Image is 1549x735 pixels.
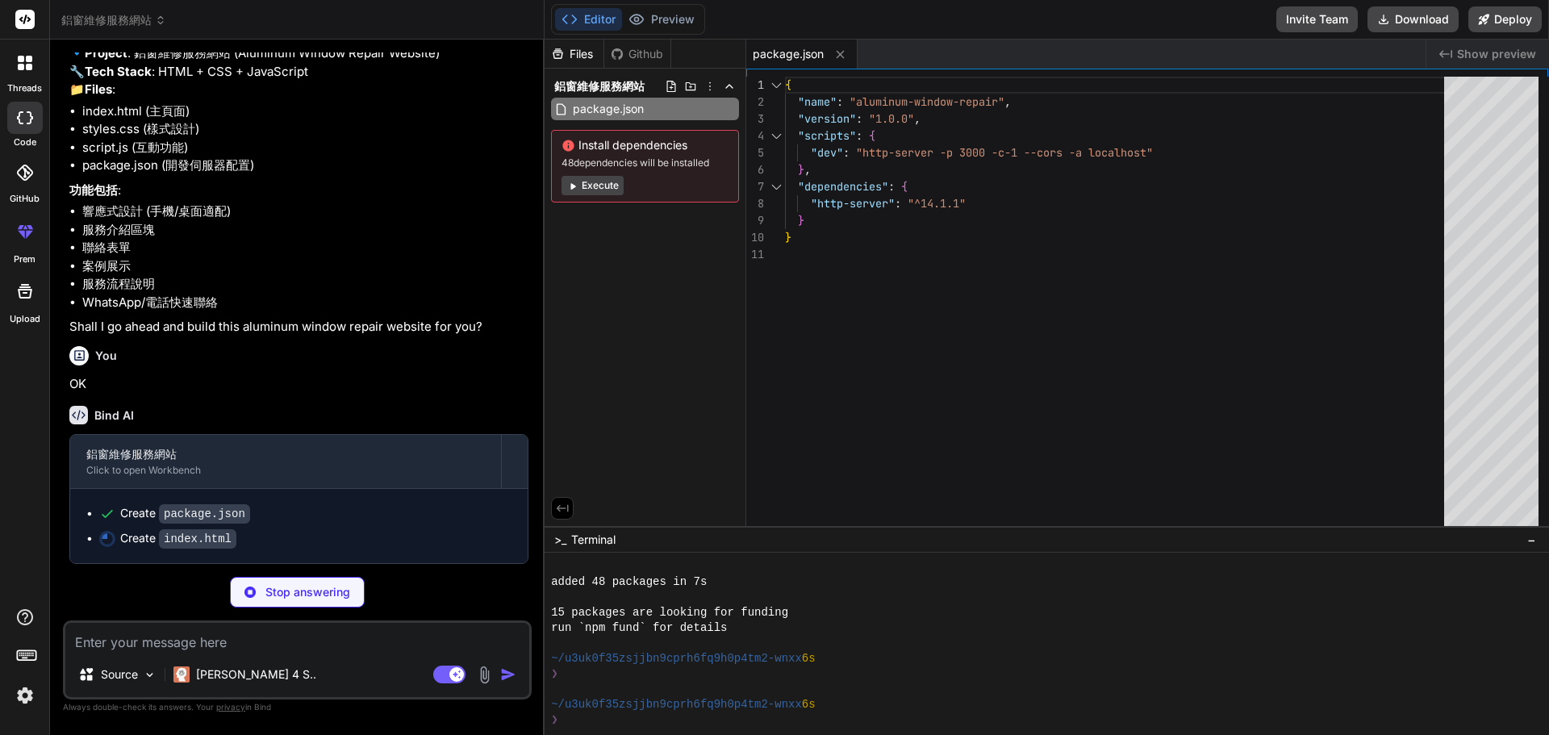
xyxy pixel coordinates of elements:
li: index.html (主頁面) [82,102,528,121]
div: Create [120,530,236,547]
span: , [914,111,921,126]
span: 6s [802,697,816,712]
span: package.json [753,46,824,62]
span: "http-server -p 3000 -c-1 --cors -a localhost" [856,145,1153,160]
p: Always double-check its answers. Your in Bind [63,700,532,715]
strong: Files [85,81,112,97]
p: 🔹 : 鋁窗維修服務網站 (Aluminum Window Repair Website) 🔧 : HTML + CSS + JavaScript 📁 : [69,44,528,99]
span: } [785,230,791,244]
span: "dev" [811,145,843,160]
span: { [901,179,908,194]
span: 鋁窗維修服務網站 [61,12,166,28]
div: Files [545,46,603,62]
p: Source [101,666,138,683]
span: "http-server" [811,196,895,211]
span: >_ [554,532,566,548]
code: index.html [159,529,236,549]
span: ❯ [551,712,559,728]
label: prem [14,253,35,266]
span: : [888,179,895,194]
li: package.json (開發伺服器配置) [82,157,528,175]
span: Install dependencies [562,137,729,153]
strong: 功能包括 [69,182,118,198]
button: Editor [555,8,622,31]
span: "^14.1.1" [908,196,966,211]
button: Invite Team [1276,6,1358,32]
div: Create [120,505,250,522]
span: 48 dependencies will be installed [562,157,729,169]
span: } [798,162,804,177]
span: "dependencies" [798,179,888,194]
label: code [14,136,36,149]
span: added 48 packages in 7s [551,574,707,590]
span: "name" [798,94,837,109]
span: "scripts" [798,128,856,143]
span: "1.0.0" [869,111,914,126]
li: 案例展示 [82,257,528,276]
div: 10 [746,229,764,246]
span: : [856,111,862,126]
div: 2 [746,94,764,111]
button: Download [1367,6,1459,32]
img: attachment [475,666,494,684]
div: 5 [746,144,764,161]
label: Upload [10,312,40,326]
p: Shall I go ahead and build this aluminum window repair website for you? [69,318,528,336]
img: Claude 4 Sonnet [173,666,190,683]
li: 響應式設計 (手機/桌面適配) [82,203,528,221]
div: 4 [746,127,764,144]
button: Execute [562,176,624,195]
h6: You [95,348,117,364]
div: Github [604,46,670,62]
div: 6 [746,161,764,178]
span: "aluminum-window-repair" [850,94,1004,109]
label: GitHub [10,192,40,206]
code: package.json [159,504,250,524]
div: Click to collapse the range. [766,127,787,144]
span: { [785,77,791,92]
button: Preview [622,8,701,31]
div: 11 [746,246,764,263]
p: OK [69,375,528,394]
div: 8 [746,195,764,212]
span: Show preview [1457,46,1536,62]
strong: Project [85,45,127,61]
span: run `npm fund` for details [551,620,727,636]
span: ❯ [551,666,559,682]
div: Click to collapse the range. [766,77,787,94]
p: [PERSON_NAME] 4 S.. [196,666,316,683]
button: − [1524,527,1539,553]
button: Deploy [1468,6,1542,32]
span: 15 packages are looking for funding [551,605,788,620]
p: Stop answering [265,584,350,600]
div: 3 [746,111,764,127]
button: 鋁窗維修服務網站Click to open Workbench [70,435,501,488]
img: Pick Models [143,668,157,682]
span: ~/u3uk0f35zsjjbn9cprh6fq9h0p4tm2-wnxx [551,697,802,712]
li: script.js (互動功能) [82,139,528,157]
img: icon [500,666,516,683]
span: , [1004,94,1011,109]
img: settings [11,682,39,709]
label: threads [7,81,42,95]
span: "version" [798,111,856,126]
span: Terminal [571,532,616,548]
li: 服務流程說明 [82,275,528,294]
p: : [69,182,528,200]
span: package.json [571,99,645,119]
div: 7 [746,178,764,195]
div: 鋁窗維修服務網站 [86,446,485,462]
div: Click to open Workbench [86,464,485,477]
li: 聯絡表單 [82,239,528,257]
span: privacy [216,702,245,712]
li: styles.css (樣式設計) [82,120,528,139]
span: : [843,145,850,160]
strong: Tech Stack [85,64,152,79]
div: 1 [746,77,764,94]
div: Click to collapse the range. [766,178,787,195]
div: 9 [746,212,764,229]
span: { [869,128,875,143]
span: , [804,162,811,177]
li: WhatsApp/電話快速聯絡 [82,294,528,312]
span: 6s [802,651,816,666]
